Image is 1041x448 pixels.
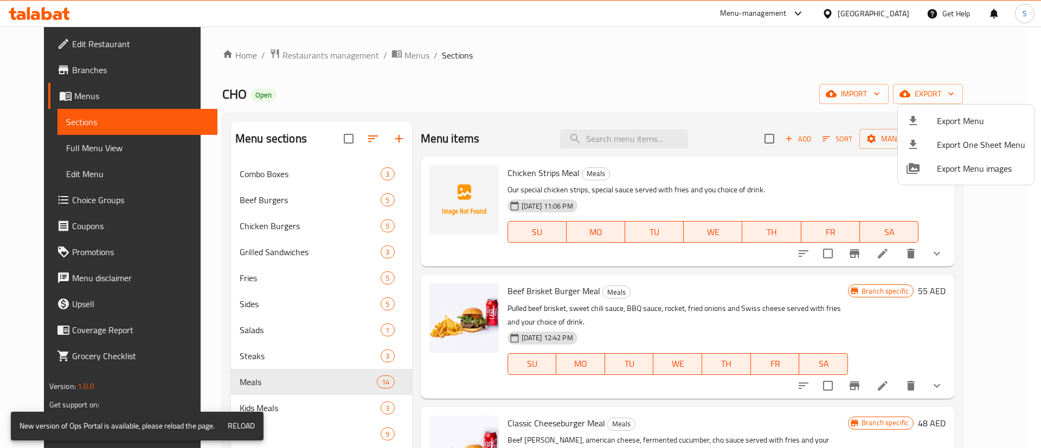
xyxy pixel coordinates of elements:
[898,133,1034,157] li: Export one sheet menu items
[898,157,1034,180] li: Export Menu images
[20,415,215,437] div: New version of Ops Portal is available, please reload the page.
[937,162,1025,175] span: Export Menu images
[898,109,1034,133] li: Export menu items
[228,419,255,433] span: Reload
[937,138,1025,151] span: Export One Sheet Menu
[937,114,1025,127] span: Export Menu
